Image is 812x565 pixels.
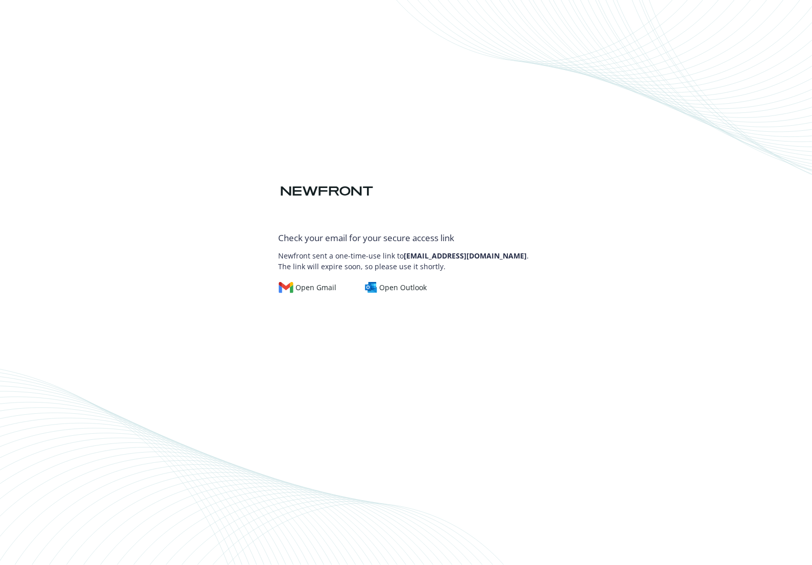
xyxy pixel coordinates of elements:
b: [EMAIL_ADDRESS][DOMAIN_NAME] [404,251,527,261]
a: Open Outlook [365,282,435,293]
a: Open Gmail [279,282,345,293]
img: Newfront logo [279,182,375,200]
p: Newfront sent a one-time-use link to . The link will expire soon, so please use it shortly. [279,245,534,272]
div: Open Gmail [279,282,337,293]
img: gmail-logo.svg [279,282,294,293]
div: Open Outlook [365,282,427,293]
img: outlook-logo.svg [365,282,377,293]
div: Check your email for your secure access link [279,231,534,245]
